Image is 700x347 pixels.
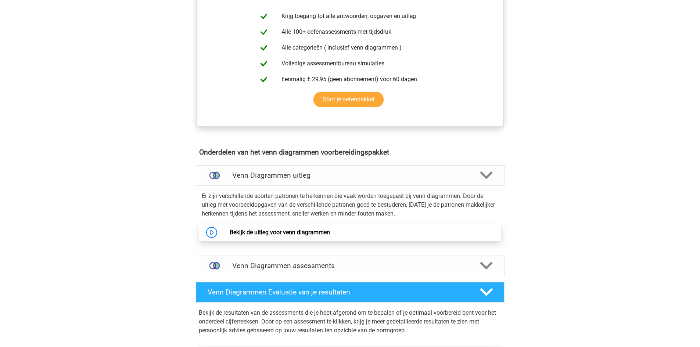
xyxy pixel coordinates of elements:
p: Bekijk de resultaten van de assessments die je hebt afgerond om te bepalen of je optimaal voorber... [199,308,502,335]
h4: Venn Diagrammen Evaluatie van je resultaten [208,288,468,296]
a: Start je oefenpakket [313,92,384,107]
img: venn diagrammen uitleg [205,166,224,185]
p: Er zijn verschillende soorten patronen te herkennen die vaak worden toegepast bij venn diagrammen... [202,192,499,218]
a: assessments Venn Diagrammen assessments [193,256,507,276]
a: uitleg Venn Diagrammen uitleg [193,165,507,186]
img: venn diagrammen assessments [205,256,224,275]
a: Bekijk de uitleg voor venn diagrammen [230,229,330,236]
a: Venn Diagrammen Evaluatie van je resultaten [193,282,507,303]
h4: Venn Diagrammen uitleg [232,171,468,180]
h4: Venn Diagrammen assessments [232,261,468,270]
h4: Onderdelen van het venn diagrammen voorbereidingspakket [199,148,501,156]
